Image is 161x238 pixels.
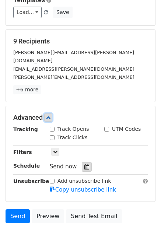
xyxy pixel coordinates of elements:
strong: Schedule [13,163,40,169]
small: [EMAIL_ADDRESS][PERSON_NAME][DOMAIN_NAME] [13,66,134,72]
label: Add unsubscribe link [57,177,111,185]
span: Send now [50,163,77,170]
strong: Unsubscribe [13,178,49,184]
label: UTM Codes [112,125,141,133]
a: Copy unsubscribe link [50,186,116,193]
strong: Filters [13,149,32,155]
button: Save [53,7,72,18]
a: +6 more [13,85,41,94]
a: Load... [13,7,42,18]
h5: 9 Recipients [13,37,148,45]
a: Send Test Email [66,209,122,223]
h5: Advanced [13,113,148,122]
strong: Tracking [13,126,38,132]
a: Preview [32,209,64,223]
label: Track Clicks [57,134,88,141]
label: Track Opens [57,125,89,133]
small: [PERSON_NAME][EMAIL_ADDRESS][PERSON_NAME][DOMAIN_NAME] [13,50,134,64]
small: [PERSON_NAME][EMAIL_ADDRESS][DOMAIN_NAME] [13,74,134,80]
a: Send [6,209,30,223]
iframe: Chat Widget [124,203,161,238]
